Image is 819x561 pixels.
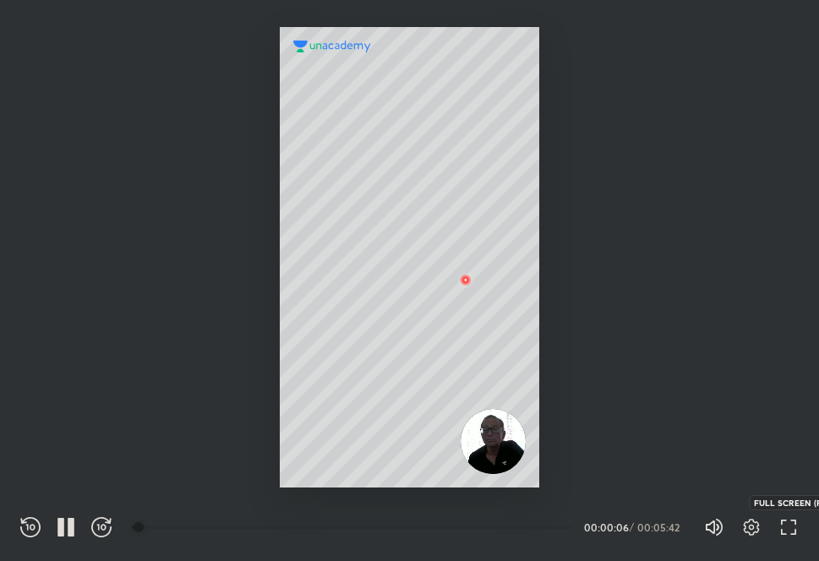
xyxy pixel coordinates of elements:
div: 00:05:42 [637,522,684,532]
div: 00:00:06 [584,522,626,532]
div: / [630,522,634,532]
img: wMgqJGBwKWe8AAAAABJRU5ErkJggg== [456,270,476,290]
img: logo.2a7e12a2.svg [293,41,371,52]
